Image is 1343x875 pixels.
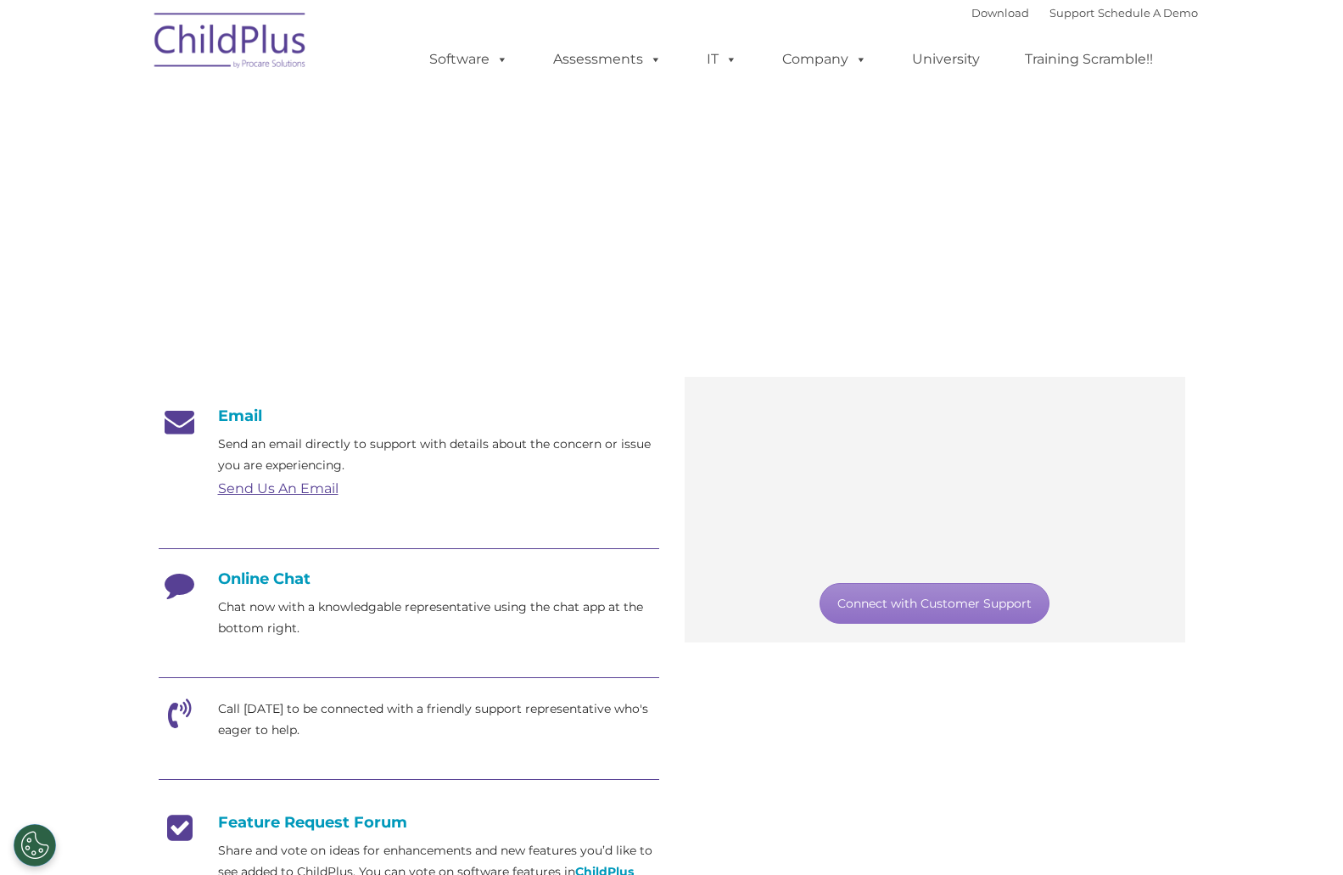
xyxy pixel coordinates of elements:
[218,698,659,741] p: Call [DATE] to be connected with a friendly support representative who's eager to help.
[159,407,659,425] h4: Email
[765,42,884,76] a: Company
[971,6,1029,20] a: Download
[218,480,339,496] a: Send Us An Email
[218,597,659,639] p: Chat now with a knowledgable representative using the chat app at the bottom right.
[690,42,754,76] a: IT
[820,583,1049,624] a: Connect with Customer Support
[1098,6,1198,20] a: Schedule A Demo
[1008,42,1170,76] a: Training Scramble!!
[412,42,525,76] a: Software
[536,42,679,76] a: Assessments
[895,42,997,76] a: University
[146,1,316,86] img: ChildPlus by Procare Solutions
[1049,6,1094,20] a: Support
[218,434,659,476] p: Send an email directly to support with details about the concern or issue you are experiencing.
[159,569,659,588] h4: Online Chat
[971,6,1198,20] font: |
[159,813,659,832] h4: Feature Request Forum
[14,824,56,867] button: Cookies Settings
